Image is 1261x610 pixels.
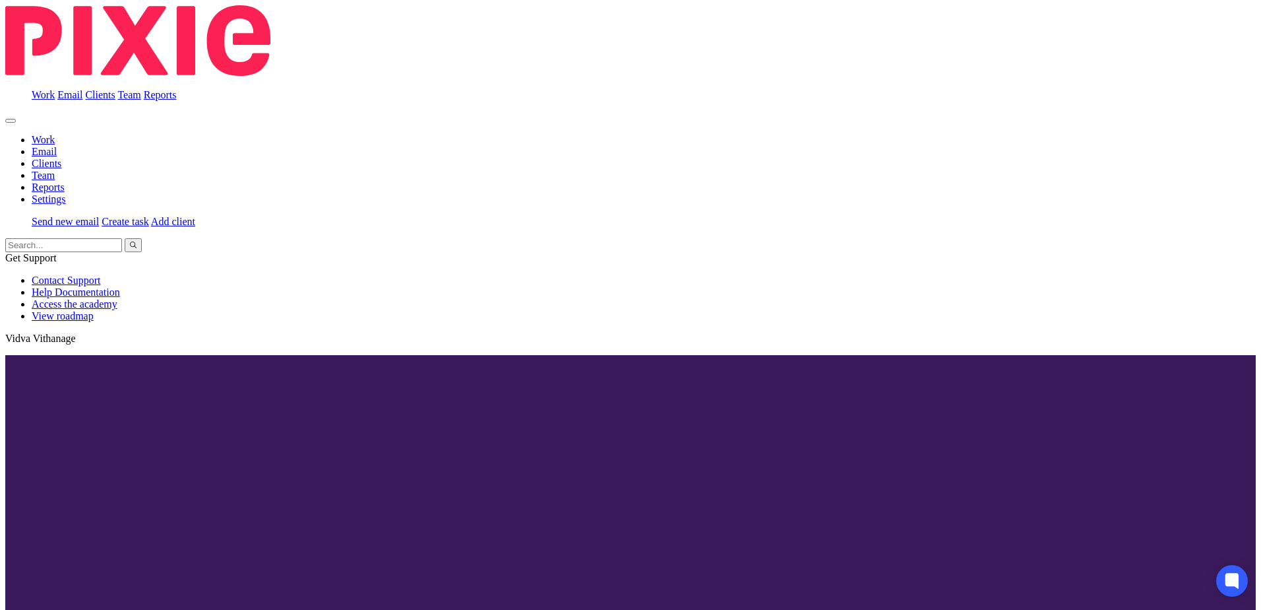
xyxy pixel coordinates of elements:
[5,333,1256,345] p: Vidva Vithanage
[117,89,140,100] a: Team
[102,216,149,227] a: Create task
[32,89,55,100] a: Work
[32,216,99,227] a: Send new email
[57,89,82,100] a: Email
[32,310,94,322] a: View roadmap
[144,89,177,100] a: Reports
[5,238,122,252] input: Search
[151,216,195,227] a: Add client
[32,275,100,286] a: Contact Support
[125,238,142,252] button: Search
[32,298,117,310] a: Access the academy
[85,89,115,100] a: Clients
[32,158,61,169] a: Clients
[32,182,65,193] a: Reports
[32,287,120,298] a: Help Documentation
[5,5,270,76] img: Pixie
[32,170,55,181] a: Team
[32,134,55,145] a: Work
[5,252,57,263] span: Get Support
[32,146,57,157] a: Email
[32,193,66,205] a: Settings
